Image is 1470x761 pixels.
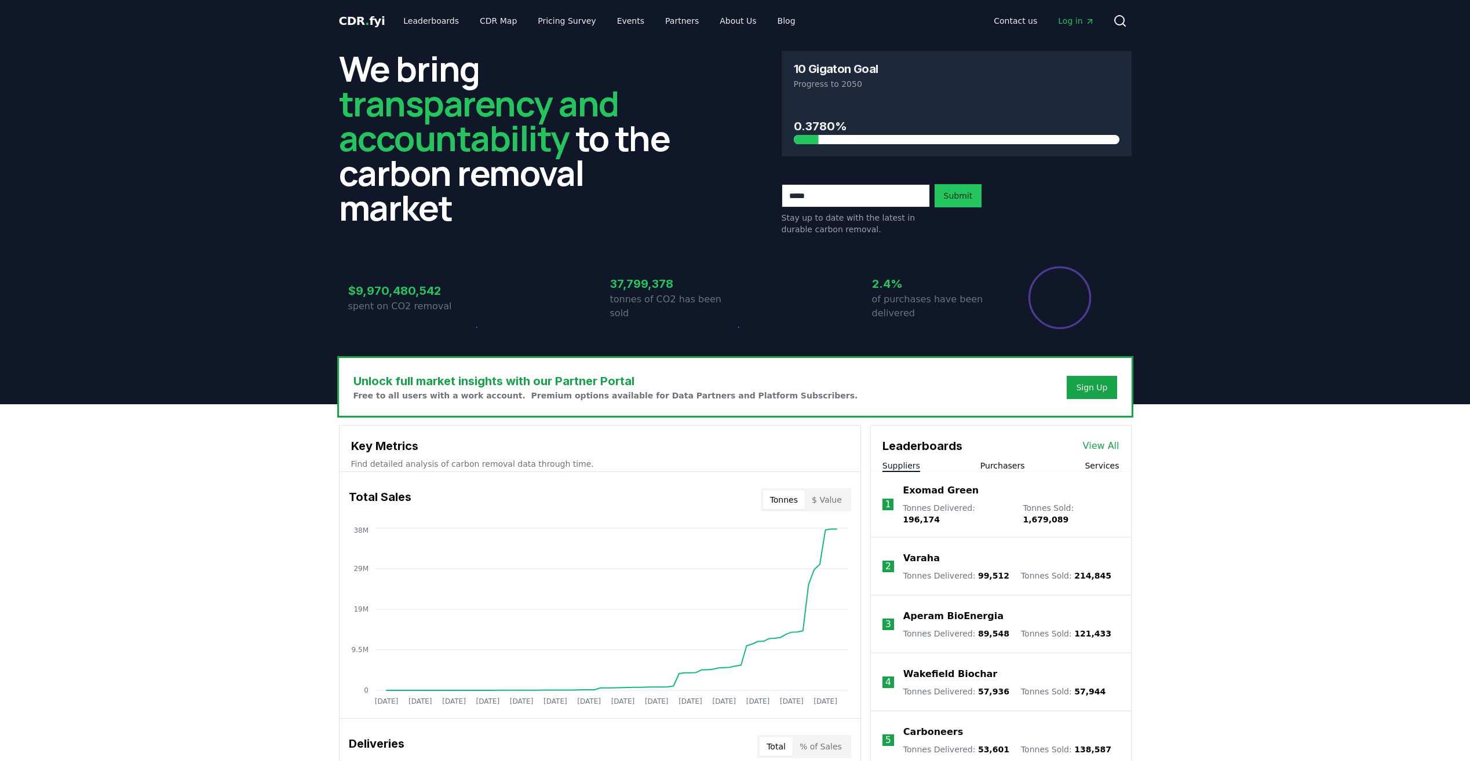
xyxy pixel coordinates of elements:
[885,497,891,511] p: 1
[528,10,605,31] a: Pricing Survey
[1023,515,1068,524] span: 1,679,089
[1021,744,1111,755] p: Tonnes Sold :
[353,526,369,535] tspan: 38M
[903,484,979,497] a: Exomad Green
[339,51,689,225] h2: We bring to the carbon removal market
[768,10,805,31] a: Blog
[351,646,368,654] tspan: 9.5M
[611,697,634,705] tspan: [DATE]
[882,437,962,455] h3: Leaderboards
[1058,15,1094,27] span: Log in
[903,667,997,681] a: Wakefield Biochar
[885,733,891,747] p: 5
[339,79,619,162] span: transparency and accountability
[1021,686,1106,697] p: Tonnes Sold :
[364,686,369,694] tspan: 0
[760,737,793,756] button: Total
[365,14,369,28] span: .
[351,437,849,455] h3: Key Metrics
[903,628,1009,639] p: Tonnes Delivered :
[872,292,997,320] p: of purchases have been delivered
[353,372,858,390] h3: Unlock full market insights with our Partner Portal
[1076,382,1107,393] a: Sign Up
[470,10,526,31] a: CDR Map
[339,14,385,28] span: CDR fyi
[885,559,891,573] p: 2
[984,10,1046,31] a: Contact us
[1074,745,1111,754] span: 138,587
[978,571,1009,580] span: 99,512
[712,697,736,705] tspan: [DATE]
[610,275,735,292] h3: 37,799,378
[978,745,1009,754] span: 53,601
[903,570,1009,581] p: Tonnes Delivered :
[610,292,735,320] p: tonnes of CO2 has been sold
[339,13,385,29] a: CDR.fyi
[349,735,404,758] h3: Deliveries
[442,697,466,705] tspan: [DATE]
[374,697,398,705] tspan: [DATE]
[805,491,849,509] button: $ Value
[935,184,982,207] button: Submit
[903,686,1009,697] p: Tonnes Delivered :
[644,697,668,705] tspan: [DATE]
[780,697,804,705] tspan: [DATE]
[980,460,1025,471] button: Purchasers
[509,697,533,705] tspan: [DATE]
[1074,629,1111,638] span: 121,433
[544,697,567,705] tspan: [DATE]
[814,697,837,705] tspan: [DATE]
[903,725,963,739] a: Carboneers
[978,629,1009,638] span: 89,548
[1074,687,1106,696] span: 57,944
[1027,265,1092,330] div: Percentage of sales delivered
[394,10,804,31] nav: Main
[353,390,858,401] p: Free to all users with a work account. Premium options available for Data Partners and Platform S...
[394,10,468,31] a: Leaderboards
[408,697,432,705] tspan: [DATE]
[656,10,708,31] a: Partners
[794,118,1119,135] h3: 0.3780%
[782,212,930,235] p: Stay up to date with the latest in durable carbon removal.
[794,63,878,75] h3: 10 Gigaton Goal
[903,609,1004,623] a: Aperam BioEnergia
[710,10,765,31] a: About Us
[353,605,369,613] tspan: 19M
[1067,376,1117,399] button: Sign Up
[1021,570,1111,581] p: Tonnes Sold :
[1074,571,1111,580] span: 214,845
[882,460,920,471] button: Suppliers
[577,697,601,705] tspan: [DATE]
[978,687,1009,696] span: 57,936
[1049,10,1103,31] a: Log in
[349,488,411,511] h3: Total Sales
[885,675,891,689] p: 4
[885,617,891,631] p: 3
[1083,439,1119,453] a: View All
[608,10,654,31] a: Events
[351,458,849,470] p: Find detailed analysis of carbon removal data through time.
[793,737,849,756] button: % of Sales
[903,551,940,565] a: Varaha
[794,78,1119,90] p: Progress to 2050
[903,502,1011,525] p: Tonnes Delivered :
[353,565,369,573] tspan: 29M
[763,491,805,509] button: Tonnes
[476,697,499,705] tspan: [DATE]
[348,299,473,313] p: spent on CO2 removal
[746,697,769,705] tspan: [DATE]
[1021,628,1111,639] p: Tonnes Sold :
[984,10,1103,31] nav: Main
[1023,502,1119,525] p: Tonnes Sold :
[872,275,997,292] h3: 2.4%
[348,282,473,299] h3: $9,970,480,542
[903,515,940,524] span: 196,174
[679,697,702,705] tspan: [DATE]
[903,744,1009,755] p: Tonnes Delivered :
